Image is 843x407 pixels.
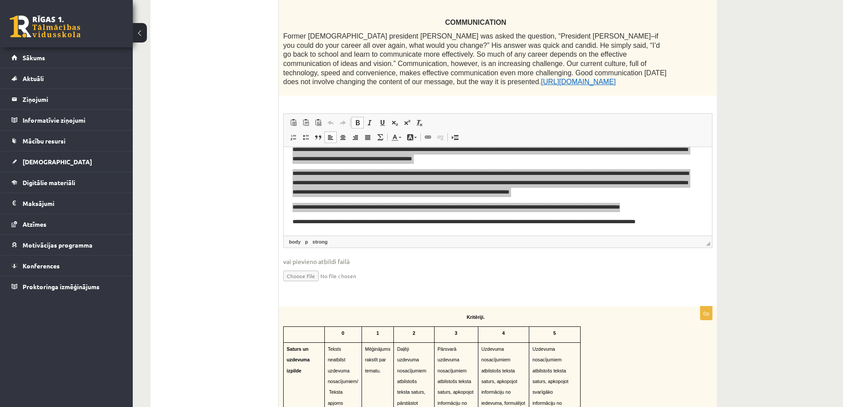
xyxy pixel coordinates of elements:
[365,346,390,373] span: Mēģinājums rakstīt par tematu.
[23,220,46,228] span: Atzīmes
[364,117,376,128] a: Italic (Ctrl+I)
[284,147,712,236] iframe: Rich Text Editor, wiswyg-editor-user-answer-47024985529300
[502,330,505,336] span: 4
[312,132,324,143] a: Block Quote
[422,132,434,143] a: Link (Ctrl+K)
[467,314,485,320] span: Kritēriji.
[12,68,122,89] a: Aktuāli
[12,235,122,255] a: Motivācijas programma
[12,172,122,193] a: Digitālie materiāli
[413,117,426,128] a: Remove Format
[10,16,81,38] a: Rīgas 1. Tālmācības vidusskola
[445,19,506,26] span: COMMUNICATION
[300,117,312,128] a: Paste as plain text (Ctrl+Shift+V)
[351,117,364,128] a: Bold (Ctrl+B)
[349,132,362,143] a: Align Right
[541,78,616,85] a: [URL][DOMAIN_NAME]
[23,54,45,62] span: Sākums
[434,132,447,143] a: Unlink
[23,158,92,166] span: [DEMOGRAPHIC_DATA]
[23,283,100,291] span: Proktoringa izmēģinājums
[377,330,379,336] span: 1
[12,256,122,276] a: Konferences
[300,132,312,143] a: Insert/Remove Bulleted List
[12,110,122,130] a: Informatīvie ziņojumi
[23,178,75,186] span: Digitālie materiāli
[404,132,420,143] a: Background Colour
[23,137,65,145] span: Mācību resursi
[312,117,324,128] a: Paste from Word
[12,89,122,109] a: Ziņojumi
[706,241,710,246] span: Drag to resize
[23,110,122,130] legend: Informatīvie ziņojumi
[12,151,122,172] a: [DEMOGRAPHIC_DATA]
[23,262,60,270] span: Konferences
[23,241,92,249] span: Motivācijas programma
[337,132,349,143] a: Centre
[23,74,44,82] span: Aktuāli
[287,238,302,246] a: body element
[12,193,122,213] a: Maksājumi
[311,238,329,246] a: strong element
[553,330,556,336] span: 5
[324,117,337,128] a: Undo (Ctrl+Z)
[700,306,712,320] p: 0p
[12,131,122,151] a: Mācību resursi
[374,132,386,143] a: Math
[23,193,122,213] legend: Maksājumi
[283,32,666,85] span: Former [DEMOGRAPHIC_DATA] president [PERSON_NAME] was asked the question, “President [PERSON_NAME...
[376,117,389,128] a: Underline (Ctrl+U)
[324,132,337,143] a: Align Left
[337,117,349,128] a: Redo (Ctrl+Y)
[362,132,374,143] a: Justify
[455,330,458,336] span: 3
[12,214,122,234] a: Atzīmes
[23,89,122,109] legend: Ziņojumi
[12,47,122,68] a: Sākums
[389,132,404,143] a: Text Colour
[449,132,461,143] a: Insert Page Break for Printing
[342,330,344,336] span: 0
[287,117,300,128] a: Paste (Ctrl+V)
[283,257,712,266] span: vai pievieno atbildi failā
[12,276,122,297] a: Proktoringa izmēģinājums
[303,238,310,246] a: p element
[389,117,401,128] a: Subscript
[287,132,300,143] a: Insert/Remove Numbered List
[413,330,416,336] span: 2
[401,117,413,128] a: Superscript
[287,346,310,373] span: Saturs un uzdevuma izpilde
